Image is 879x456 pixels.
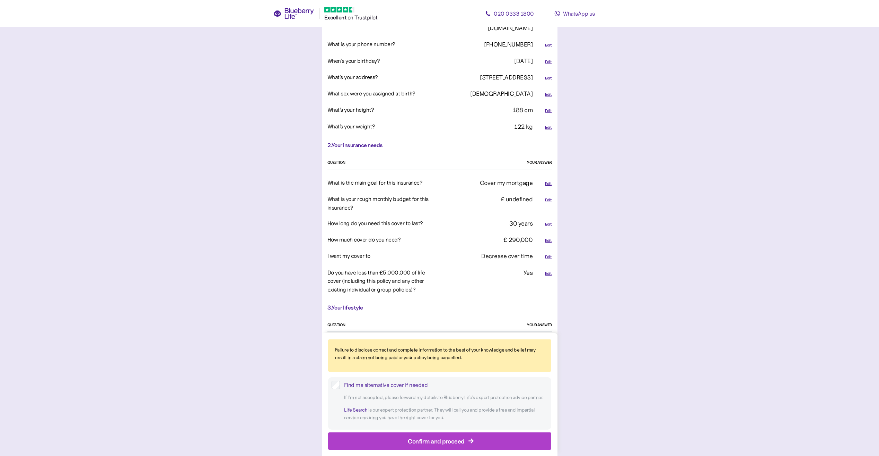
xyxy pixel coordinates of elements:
div: [PHONE_NUMBER] [442,40,533,49]
button: Confirm and proceed [328,432,551,450]
span: WhatsApp us [563,10,595,17]
div: QUESTION [327,160,345,166]
button: Edit [545,254,552,260]
button: Edit [545,59,552,65]
a: WhatsApp us [544,7,606,20]
div: How much cover do you need? [327,235,437,244]
div: Cover my mortgage [480,178,533,188]
div: Yes [442,268,533,278]
div: 2. Your insurance needs [327,141,552,150]
div: Do you have less than £5,000,000 of life cover (including this policy and any other existing indi... [327,268,437,294]
div: 3. Your lifestyle [327,304,552,312]
div: 30 years [442,219,533,228]
button: Edit [545,271,552,277]
button: Edit [545,108,552,114]
div: How long do you need this cover to last? [327,219,437,228]
button: Edit [545,42,552,48]
button: Edit [545,221,552,227]
button: Edit [545,181,552,187]
div: What's your address? [327,73,437,82]
div: What is the main goal for this insurance? [327,178,437,187]
button: Edit [545,125,552,130]
div: What's your height? [327,105,437,114]
span: Excellent ️ [324,14,348,21]
div: YOUR ANSWER [527,322,552,328]
button: Edit [545,238,552,244]
div: Failure to disclose correct and complete information to the best of your knowledge and belief may... [335,346,544,361]
div: [STREET_ADDRESS] [442,73,533,82]
div: When's your birthday? [327,57,437,65]
button: Edit [545,75,552,81]
div: YOUR ANSWER [527,160,552,166]
span: on Trustpilot [348,14,378,21]
div: [DEMOGRAPHIC_DATA] [442,89,533,99]
span: 020 0333 1800 [494,10,534,17]
a: 020 0333 1800 [478,7,541,20]
div: What sex were you assigned at birth? [327,89,437,98]
div: £ 290,000 [442,235,533,245]
div: QUESTION [327,322,345,328]
div: What's your weight? [327,122,437,131]
div: Confirm and proceed [408,436,465,446]
a: Life Search [344,407,368,413]
p: If I’m not accepted, please forward my details to Blueberry Life ’s expert protection advice part... [344,394,548,402]
div: I want my cover to [327,252,437,260]
button: Edit [545,197,552,203]
div: 122 kg [442,122,533,132]
div: Find me alternative cover if needed [344,381,548,389]
p: is our expert protection partner. They will call you and provide a free and impartial service ens... [344,406,548,421]
div: What is your rough monthly budget for this insurance? [327,195,437,212]
div: What is your phone number? [327,40,437,49]
div: [DATE] [442,57,533,66]
div: 188 cm [442,105,533,115]
div: Decrease over time [442,252,533,261]
div: £ undefined [442,195,533,204]
button: Edit [545,92,552,98]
